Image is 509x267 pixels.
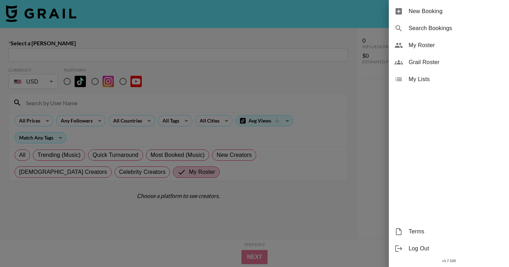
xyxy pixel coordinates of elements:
[409,75,503,84] span: My Lists
[389,257,509,265] div: v 1.7.100
[409,41,503,50] span: My Roster
[389,54,509,71] div: Grail Roster
[409,58,503,67] span: Grail Roster
[389,223,509,240] div: Terms
[389,20,509,37] div: Search Bookings
[409,227,503,236] span: Terms
[389,240,509,257] div: Log Out
[389,3,509,20] div: New Booking
[409,24,503,33] span: Search Bookings
[389,71,509,88] div: My Lists
[409,7,503,16] span: New Booking
[389,37,509,54] div: My Roster
[409,244,503,253] span: Log Out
